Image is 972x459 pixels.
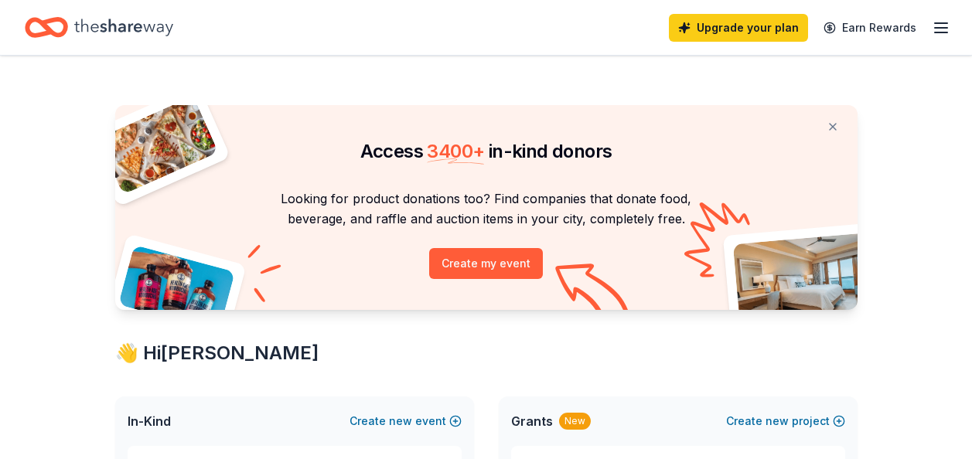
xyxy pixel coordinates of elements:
span: In-Kind [128,412,171,430]
span: Grants [511,412,553,430]
a: Upgrade your plan [669,14,808,42]
span: 3400 + [427,140,484,162]
p: Looking for product donations too? Find companies that donate food, beverage, and raffle and auct... [134,189,839,229]
img: Curvy arrow [555,263,633,321]
span: new [766,412,789,430]
button: Createnewproject [726,412,845,430]
a: Home [25,9,173,46]
div: 👋 Hi [PERSON_NAME] [115,341,858,365]
div: New [559,413,591,430]
a: Earn Rewards [814,14,926,42]
span: new [389,412,412,430]
span: Access in-kind donors [360,140,612,162]
img: Pizza [97,96,218,195]
button: Createnewevent [350,412,462,430]
button: Create my event [429,248,543,279]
